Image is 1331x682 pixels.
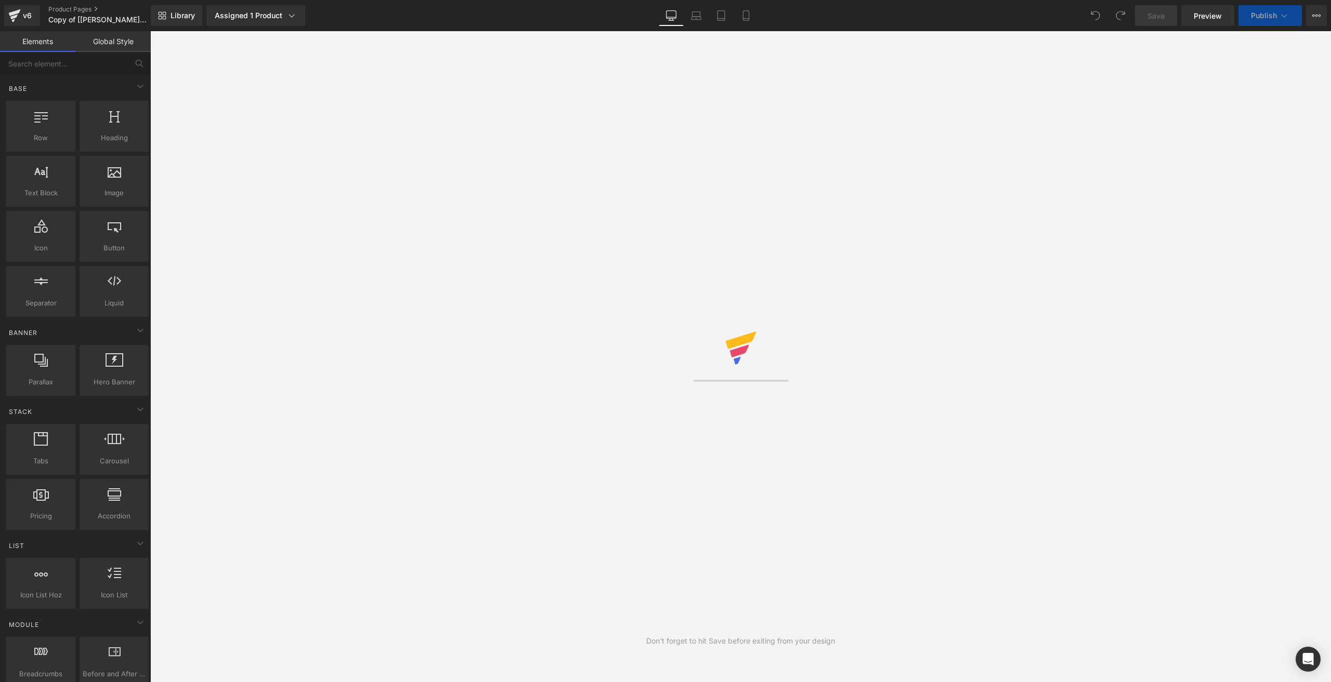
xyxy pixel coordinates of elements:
[83,243,146,253] span: Button
[83,132,146,143] span: Heading
[171,11,195,20] span: Library
[9,456,72,466] span: Tabs
[1110,5,1131,26] button: Redo
[83,377,146,387] span: Hero Banner
[684,5,709,26] a: Laptop
[8,328,38,338] span: Banner
[83,590,146,600] span: Icon List
[8,84,28,93] span: Base
[83,511,146,521] span: Accordion
[9,590,72,600] span: Icon List Hoz
[8,407,33,417] span: Stack
[1147,10,1165,21] span: Save
[9,377,72,387] span: Parallax
[151,5,202,26] a: New Library
[21,9,34,22] div: v6
[9,188,72,198] span: Text Block
[8,620,40,630] span: Module
[48,16,148,24] span: Copy of [[PERSON_NAME]] [DATE] | AntiAging | Scarcity
[8,541,25,551] span: List
[734,5,759,26] a: Mobile
[83,188,146,198] span: Image
[1194,10,1222,21] span: Preview
[83,298,146,309] span: Liquid
[1238,5,1302,26] button: Publish
[4,5,40,26] a: v6
[215,10,297,21] div: Assigned 1 Product
[1251,11,1277,20] span: Publish
[9,298,72,309] span: Separator
[659,5,684,26] a: Desktop
[83,668,146,679] span: Before and After Images
[48,5,168,14] a: Product Pages
[646,635,835,647] div: Don't forget to hit Save before exiting from your design
[9,511,72,521] span: Pricing
[1085,5,1106,26] button: Undo
[9,243,72,253] span: Icon
[83,456,146,466] span: Carousel
[9,132,72,143] span: Row
[75,31,151,52] a: Global Style
[9,668,72,679] span: Breadcrumbs
[709,5,734,26] a: Tablet
[1296,647,1321,672] div: Open Intercom Messenger
[1181,5,1234,26] a: Preview
[1306,5,1327,26] button: More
